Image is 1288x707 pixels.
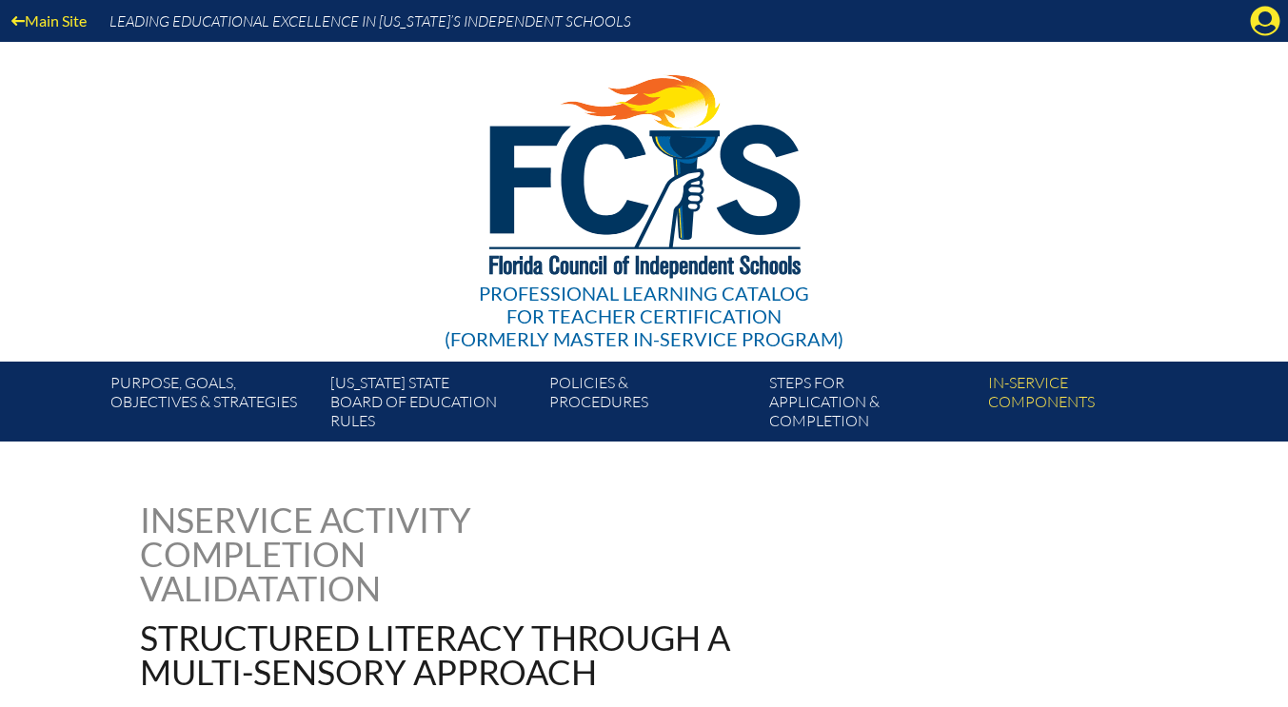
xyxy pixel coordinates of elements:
a: Main Site [4,8,94,33]
span: for Teacher Certification [506,304,782,327]
a: Policies &Procedures [542,369,761,442]
h1: structured literacy through a multi-sensory approach [140,620,765,689]
a: Purpose, goals,objectives & strategies [103,369,322,442]
a: In-servicecomponents [981,369,1199,442]
a: Professional Learning Catalog for Teacher Certification(formerly Master In-service Program) [437,38,851,354]
div: Professional Learning Catalog (formerly Master In-service Program) [445,282,843,350]
h1: Inservice Activity Completion Validatation [140,502,524,605]
img: FCISlogo221.eps [447,42,841,302]
svg: Manage account [1250,6,1280,36]
a: Steps forapplication & completion [762,369,981,442]
a: [US_STATE] StateBoard of Education rules [323,369,542,442]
